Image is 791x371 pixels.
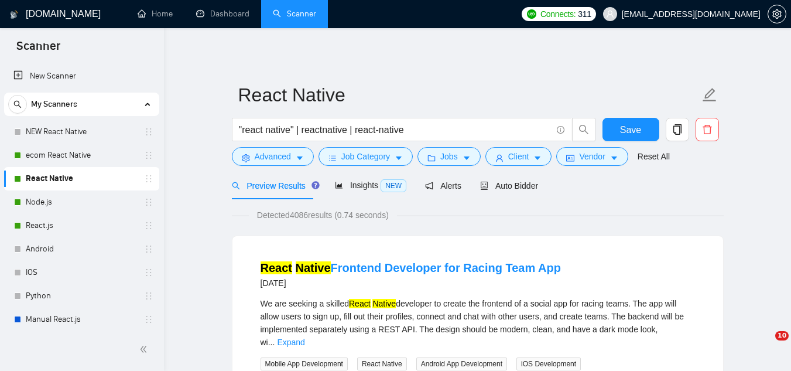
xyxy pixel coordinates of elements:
span: search [573,124,595,135]
iframe: Intercom live chat [751,331,779,359]
span: Auto Bidder [480,181,538,190]
a: Android [26,237,137,261]
span: folder [427,154,436,162]
span: setting [768,9,786,19]
div: We are seeking a skilled developer to create the frontend of a social app for racing teams. The a... [261,297,695,349]
mark: React [261,261,292,274]
span: 311 [578,8,591,21]
img: logo [10,5,18,24]
span: Save [620,122,641,137]
mark: Native [296,261,331,274]
span: caret-down [463,154,471,162]
span: robot [480,182,488,190]
span: notification [425,182,433,190]
span: area-chart [335,181,343,189]
span: Android App Development [416,358,507,370]
span: caret-down [395,154,403,162]
a: ecom React Native [26,144,137,167]
span: bars [328,154,337,162]
button: Save [602,118,659,141]
span: holder [144,268,153,277]
span: holder [144,198,153,207]
span: holder [144,151,153,160]
input: Search Freelance Jobs... [239,122,552,137]
span: search [9,100,26,108]
a: dashboardDashboard [196,9,249,19]
span: Vendor [579,150,605,163]
li: New Scanner [4,64,159,88]
span: info-circle [557,126,564,134]
span: NEW [381,179,406,192]
span: copy [666,124,689,135]
span: Preview Results [232,181,316,190]
button: search [8,95,27,114]
span: holder [144,127,153,137]
span: holder [144,174,153,183]
span: Connects: [540,8,576,21]
span: setting [242,154,250,162]
a: Manual React.js [26,308,137,331]
span: caret-down [610,154,618,162]
span: edit [702,87,717,103]
span: My Scanners [31,93,77,116]
span: holder [144,244,153,254]
span: holder [144,291,153,301]
span: 10 [775,331,789,341]
div: [DATE] [261,276,561,290]
span: delete [696,124,718,135]
span: Client [508,150,529,163]
a: homeHome [138,9,173,19]
span: Job Category [341,150,390,163]
span: Advanced [255,150,291,163]
button: search [572,118,595,141]
a: React NativeFrontend Developer for Racing Team App [261,261,561,274]
span: ... [268,338,275,347]
mark: React [349,299,371,308]
span: Scanner [7,38,70,62]
div: Tooltip anchor [310,180,321,190]
button: idcardVendorcaret-down [556,147,628,166]
span: Alerts [425,181,461,190]
span: Jobs [440,150,458,163]
span: holder [144,221,153,230]
span: search [232,182,240,190]
a: Expand [277,338,304,347]
a: New Scanner [13,64,150,88]
button: settingAdvancedcaret-down [232,147,314,166]
mark: Native [372,299,396,308]
a: Reset All [638,150,670,163]
a: React Native [26,167,137,190]
button: barsJob Categorycaret-down [319,147,413,166]
a: React.js [26,214,137,237]
span: double-left [139,343,151,355]
span: holder [144,315,153,324]
a: NEW React Native [26,120,137,144]
span: caret-down [533,154,542,162]
a: IOS [26,261,137,284]
span: idcard [566,154,574,162]
span: React Native [357,358,407,370]
button: folderJobscaret-down [417,147,481,166]
button: delete [696,118,719,141]
a: setting [768,9,786,19]
span: Detected 4086 results (0.74 seconds) [249,209,397,222]
a: Python [26,284,137,308]
span: caret-down [296,154,304,162]
img: upwork-logo.png [527,9,536,19]
button: copy [666,118,689,141]
button: setting [768,5,786,23]
span: Insights [335,181,406,190]
button: userClientcaret-down [485,147,552,166]
a: Node.js [26,190,137,214]
span: user [606,10,614,18]
span: iOS Development [516,358,581,370]
span: user [495,154,504,162]
input: Scanner name... [238,80,700,110]
a: searchScanner [273,9,316,19]
span: Mobile App Development [261,358,348,370]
